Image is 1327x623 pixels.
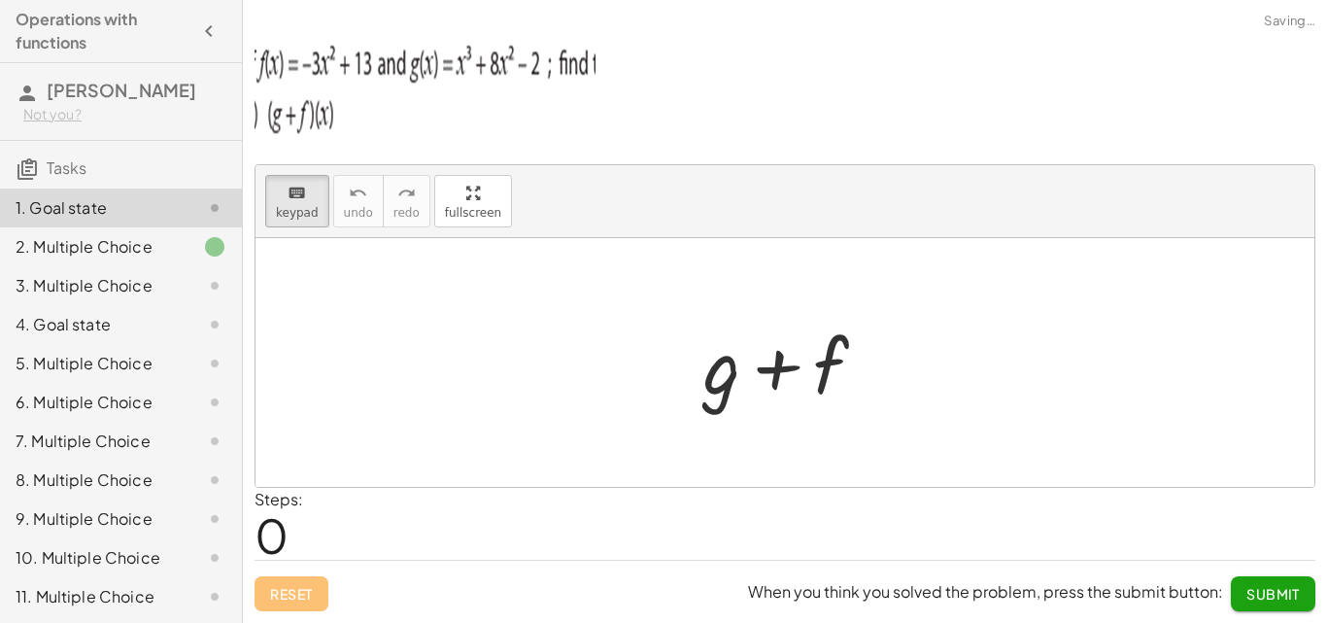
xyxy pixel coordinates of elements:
div: 11. Multiple Choice [16,585,172,608]
div: Not you? [23,105,226,124]
span: redo [393,206,420,220]
i: Task not started. [203,352,226,375]
span: Tasks [47,157,86,178]
button: fullscreen [434,175,512,227]
span: Saving… [1264,12,1315,31]
i: Task not started. [203,468,226,492]
span: When you think you solved the problem, press the submit button: [748,581,1223,602]
div: 5. Multiple Choice [16,352,172,375]
img: 0912d1d0bb122bf820112a47fb2014cd0649bff43fc109eadffc21f6a751f95a.png [255,26,595,143]
div: 9. Multiple Choice [16,507,172,531]
i: keyboard [288,182,306,205]
span: keypad [276,206,319,220]
i: Task not started. [203,546,226,570]
i: Task not started. [203,391,226,414]
div: 2. Multiple Choice [16,235,172,259]
i: redo [397,182,416,205]
i: Task not started. [203,313,226,336]
div: 3. Multiple Choice [16,274,172,297]
i: Task not started. [203,196,226,220]
span: Submit [1246,585,1300,603]
i: Task not started. [203,507,226,531]
label: Steps: [255,489,303,509]
div: 10. Multiple Choice [16,546,172,570]
button: Submit [1231,576,1315,611]
div: 1. Goal state [16,196,172,220]
h4: Operations with functions [16,8,191,54]
span: undo [344,206,373,220]
button: keyboardkeypad [265,175,329,227]
button: redoredo [383,175,430,227]
div: 6. Multiple Choice [16,391,172,414]
div: 4. Goal state [16,313,172,336]
i: Task not started. [203,585,226,608]
div: 7. Multiple Choice [16,430,172,453]
span: fullscreen [445,206,501,220]
i: Task not started. [203,430,226,453]
i: Task not started. [203,274,226,297]
button: undoundo [333,175,384,227]
i: Task finished. [203,235,226,259]
span: 0 [255,505,289,565]
i: undo [349,182,367,205]
span: [PERSON_NAME] [47,79,196,101]
div: 8. Multiple Choice [16,468,172,492]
